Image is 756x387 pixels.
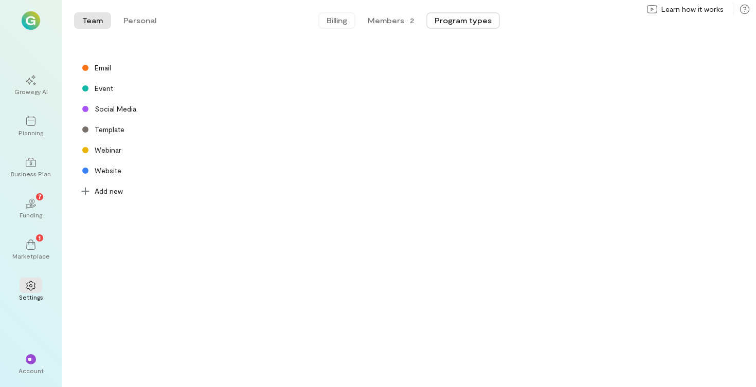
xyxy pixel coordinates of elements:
div: Event [95,83,113,94]
span: Learn how it works [661,4,724,14]
a: Settings [12,272,49,309]
span: Add new [95,186,123,196]
a: Planning [12,108,49,145]
div: Social Media [95,104,136,114]
button: Team [74,12,111,29]
div: Template [95,124,124,135]
div: Settings [19,293,43,301]
div: Event [74,78,331,99]
div: Business Plan [11,170,51,178]
div: Website [95,165,121,176]
div: Funding [20,211,42,219]
div: Email [95,63,111,73]
div: Email [74,58,331,78]
a: Growegy AI [12,67,49,104]
div: Planning [19,128,43,137]
div: Marketplace [12,252,50,260]
div: Template [74,119,331,140]
div: Growegy AI [14,87,48,96]
button: Members · 2 [359,12,422,29]
div: Website [74,160,331,181]
a: Business Plan [12,149,49,186]
button: Personal [115,12,165,29]
span: Billing [327,15,347,26]
div: Members · 2 [368,15,414,26]
button: Billing [318,12,355,29]
div: Account [19,366,44,375]
span: 7 [38,192,42,201]
div: Webinar [95,145,121,155]
div: Webinar [74,140,331,160]
a: Marketplace [12,231,49,268]
button: Program types [426,12,500,29]
a: Funding [12,190,49,227]
span: 1 [39,233,41,242]
div: Social Media [74,99,331,119]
